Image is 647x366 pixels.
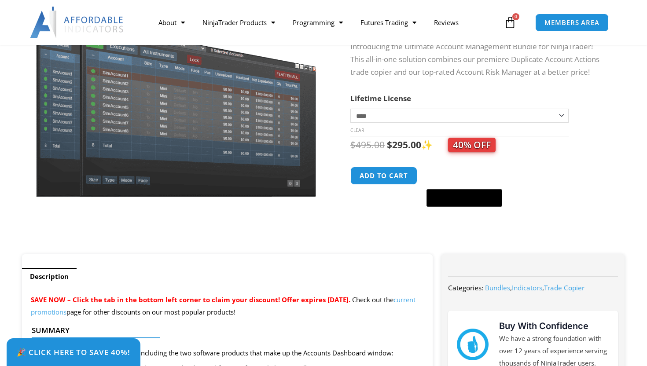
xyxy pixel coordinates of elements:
a: Clear options [350,127,364,133]
span: , , [485,283,585,292]
bdi: 295.00 [387,139,421,151]
a: Bundles [485,283,510,292]
span: MEMBERS AREA [544,19,599,26]
span: SAVE NOW – Click the tab in the bottom left corner to claim your discount! Offer expires [DATE]. [31,295,350,304]
button: Add to cart [350,167,417,185]
a: MEMBERS AREA [535,14,609,32]
p: Introducing the Ultimate Account Management Bundle for NinjaTrader! This all-in-one solution comb... [350,40,607,79]
span: ✨ [421,139,496,151]
h3: Buy With Confidence [499,319,609,333]
span: 0 [512,13,519,20]
a: Trade Copier [544,283,585,292]
iframe: Secure express checkout frame [425,165,504,187]
a: 0 [491,10,529,35]
span: Categories: [448,283,483,292]
a: Reviews [425,12,467,33]
a: Futures Trading [352,12,425,33]
button: Buy with GPay [426,189,502,207]
a: Programming [284,12,352,33]
a: Indicators [512,283,542,292]
nav: Menu [150,12,502,33]
h4: Summary [32,326,416,335]
label: Lifetime License [350,93,411,103]
a: About [150,12,194,33]
a: 🎉 Click Here to save 40%! [7,338,140,366]
img: mark thumbs good 43913 | Affordable Indicators – NinjaTrader [457,329,489,360]
a: Description [22,268,77,285]
span: $ [387,139,392,151]
p: Check out the page for other discounts on our most popular products! [31,294,424,318]
span: 40% OFF [448,138,496,152]
a: NinjaTrader Products [194,12,284,33]
span: $ [350,139,356,151]
iframe: PayPal Message 1 [350,212,607,220]
span: 🎉 Click Here to save 40%! [17,348,130,356]
img: LogoAI | Affordable Indicators – NinjaTrader [30,7,125,38]
bdi: 495.00 [350,139,385,151]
